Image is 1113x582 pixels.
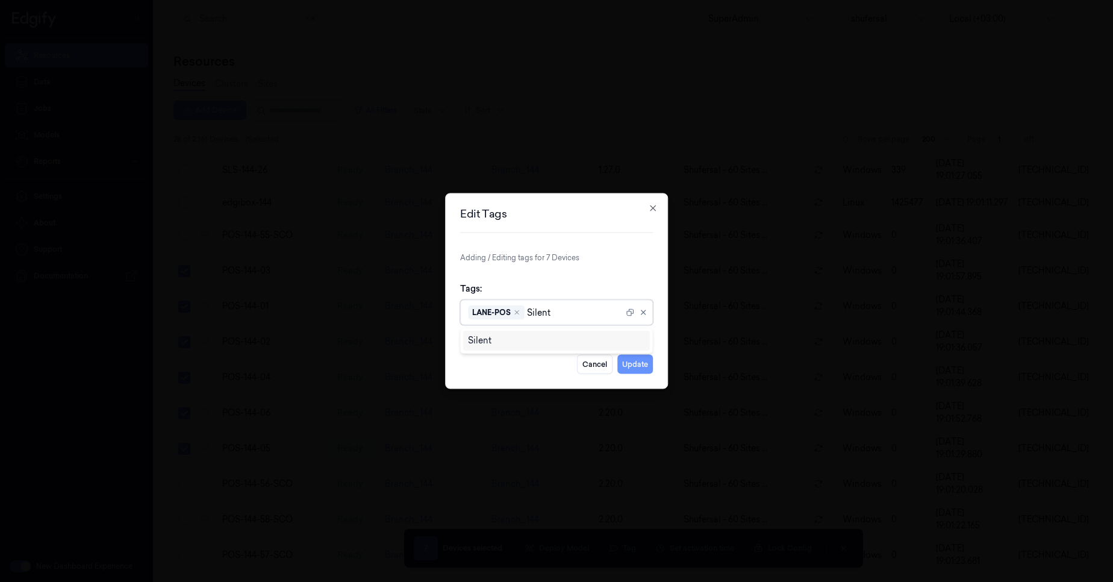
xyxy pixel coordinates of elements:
label: Tags: [460,283,482,295]
button: Cancel [577,355,613,374]
div: LANE-POS [472,307,511,318]
button: Update [617,355,653,374]
div: Silent [468,334,491,347]
h2: Edit Tags [460,208,653,219]
p: Adding / Editing tags for 7 Devices [460,252,653,263]
div: Remove ,LANE-POS [513,309,520,316]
